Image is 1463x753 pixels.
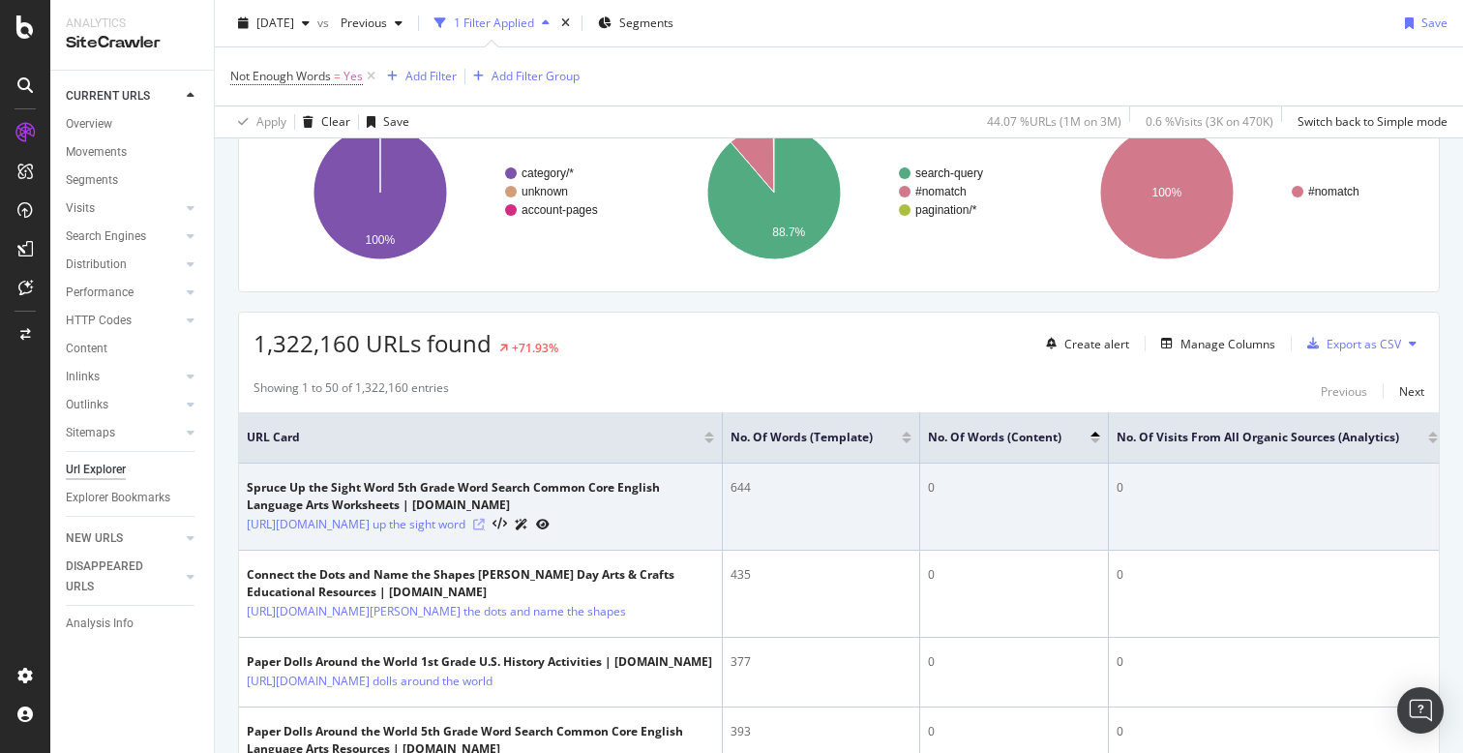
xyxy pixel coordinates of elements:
a: URL Inspection [536,514,550,534]
div: Previous [1321,383,1367,400]
a: Explorer Bookmarks [66,488,200,508]
text: 100% [366,233,396,247]
button: Save [1397,8,1448,39]
button: Switch back to Simple mode [1290,106,1448,137]
div: Distribution [66,255,127,275]
div: Visits [66,198,95,219]
div: Spruce Up the Sight Word 5th Grade Word Search Common Core English Language Arts Worksheets | [DO... [247,479,714,514]
button: Previous [1321,379,1367,403]
div: Content [66,339,107,359]
a: Segments [66,170,200,191]
div: 0 [928,723,1100,740]
a: [URL][DOMAIN_NAME][PERSON_NAME] the dots and name the shapes [247,602,626,621]
div: Analytics [66,15,198,32]
div: Save [383,113,409,130]
a: Analysis Info [66,614,200,634]
div: Movements [66,142,127,163]
div: 0 [928,566,1100,584]
a: Sitemaps [66,423,181,443]
div: 1 Filter Applied [454,15,534,31]
button: Segments [590,8,681,39]
div: 0 [928,479,1100,497]
div: Overview [66,114,112,135]
a: Distribution [66,255,181,275]
a: NEW URLS [66,528,181,549]
text: account-pages [522,203,598,217]
div: 44.07 % URLs ( 1M on 3M ) [987,113,1121,130]
div: Add Filter Group [492,68,580,84]
div: Inlinks [66,367,100,387]
text: #nomatch [1308,185,1359,198]
button: Apply [230,106,286,137]
span: = [334,68,341,84]
span: No. of Visits from All Organic Sources (Analytics) [1117,429,1399,446]
a: AI Url Details [515,514,528,534]
div: 393 [731,723,911,740]
div: HTTP Codes [66,311,132,331]
button: Add Filter [379,65,457,88]
div: 0 [928,653,1100,671]
a: Visit Online Page [473,519,485,530]
a: HTTP Codes [66,311,181,331]
div: Apply [256,113,286,130]
a: Content [66,339,200,359]
div: Add Filter [405,68,457,84]
div: NEW URLS [66,528,123,549]
div: SiteCrawler [66,32,198,54]
span: No. of Words (Content) [928,429,1061,446]
div: Performance [66,283,134,303]
div: Export as CSV [1327,336,1401,352]
a: DISAPPEARED URLS [66,557,181,597]
text: #nomatch [915,185,967,198]
text: 88.7% [772,226,805,239]
button: Create alert [1038,328,1129,359]
div: Connect the Dots and Name the Shapes [PERSON_NAME] Day Arts & Crafts Educational Resources | [DOM... [247,566,714,601]
button: View HTML Source [493,518,507,531]
div: Manage Columns [1180,336,1275,352]
div: Url Explorer [66,460,126,480]
div: 0.6 % Visits ( 3K on 470K ) [1146,113,1273,130]
text: pagination/* [915,203,977,217]
span: No. of Words (Template) [731,429,873,446]
div: Paper Dolls Around the World 1st Grade U.S. History Activities | [DOMAIN_NAME] [247,653,712,671]
a: Outlinks [66,395,181,415]
text: search-query [915,166,983,180]
a: [URL][DOMAIN_NAME] dolls around the world [247,672,493,691]
div: 644 [731,479,911,497]
div: Search Engines [66,226,146,247]
button: Previous [333,8,410,39]
a: Search Engines [66,226,181,247]
a: Performance [66,283,181,303]
button: Next [1399,379,1424,403]
div: Next [1399,383,1424,400]
span: URL Card [247,429,700,446]
button: Manage Columns [1153,332,1275,355]
div: times [557,14,574,33]
button: 1 Filter Applied [427,8,557,39]
div: 0 [1117,723,1438,740]
div: Showing 1 to 50 of 1,322,160 entries [254,379,449,403]
svg: A chart. [1040,108,1424,277]
a: Movements [66,142,200,163]
span: 2025 Aug. 10th [256,15,294,31]
div: 377 [731,653,911,671]
div: Switch back to Simple mode [1298,113,1448,130]
text: 100% [1152,186,1182,199]
button: Clear [295,106,350,137]
div: Segments [66,170,118,191]
div: Save [1421,15,1448,31]
div: Open Intercom Messenger [1397,687,1444,734]
span: Not Enough Words [230,68,331,84]
span: Yes [343,63,363,90]
button: [DATE] [230,8,317,39]
div: Analysis Info [66,614,134,634]
div: CURRENT URLS [66,86,150,106]
svg: A chart. [254,108,638,277]
div: 435 [731,566,911,584]
span: Previous [333,15,387,31]
text: unknown [522,185,568,198]
button: Export as CSV [1299,328,1401,359]
a: Inlinks [66,367,181,387]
